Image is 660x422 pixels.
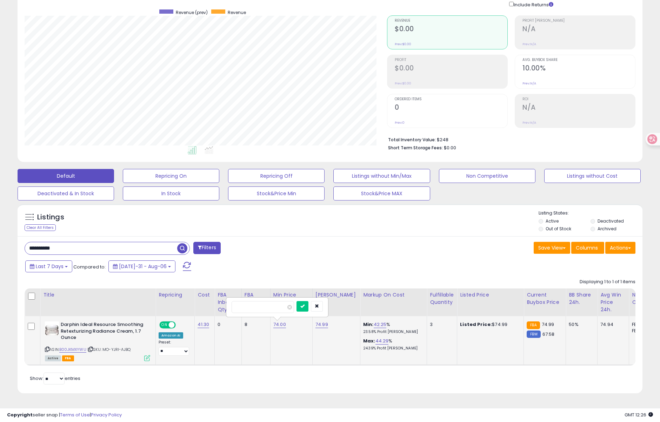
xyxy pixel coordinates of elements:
[245,321,265,328] div: 8
[159,291,192,299] div: Repricing
[198,321,209,328] a: 41.30
[108,260,175,272] button: [DATE]-31 - Aug-06
[546,218,559,224] label: Active
[363,321,374,328] b: Min:
[395,25,507,34] h2: $0.00
[522,64,635,74] h2: 10.00%
[62,355,74,361] span: FBA
[439,169,535,183] button: Non Competitive
[160,322,169,328] span: ON
[25,260,72,272] button: Last 7 Days
[527,291,563,306] div: Current Buybox Price
[527,331,540,338] small: FBM
[632,321,655,328] div: FBA: 0
[522,103,635,113] h2: N/A
[7,411,33,418] strong: Copyright
[546,226,571,232] label: Out of Stock
[363,338,375,344] b: Max:
[61,321,146,343] b: Darphin Ideal Resource Smoothing Retexturizing Radiance Cream, 1.7 Ounce
[444,144,456,151] span: $0.00
[395,81,411,86] small: Prev: $0.00
[460,321,518,328] div: $74.99
[315,291,357,299] div: [PERSON_NAME]
[600,291,626,313] div: Avg Win Price 24h.
[395,58,507,62] span: Profit
[87,347,131,352] span: | SKU: MO-YJRI-AJBQ
[625,411,653,418] span: 2025-08-15 12:26 GMT
[395,19,507,23] span: Revenue
[363,321,421,334] div: %
[123,186,219,200] button: In Stock
[273,291,309,299] div: Min Price
[430,291,454,306] div: Fulfillable Quantity
[571,242,604,254] button: Columns
[45,355,61,361] span: All listings currently available for purchase on Amazon
[45,321,59,335] img: 41vsmlDrSTL._SL40_.jpg
[123,169,219,183] button: Repricing On
[228,169,325,183] button: Repricing Off
[527,321,540,329] small: FBA
[539,210,642,217] p: Listing States:
[333,186,430,200] button: Stock&Price MAX
[315,321,328,328] a: 74.99
[30,375,80,382] span: Show: entries
[522,19,635,23] span: Profit [PERSON_NAME]
[395,121,405,125] small: Prev: 0
[176,9,208,15] span: Revenue (prev)
[522,121,536,125] small: Prev: N/A
[569,291,594,306] div: BB Share 24h.
[576,244,598,251] span: Columns
[18,186,114,200] button: Deactivated & In Stock
[430,321,452,328] div: 3
[159,340,189,356] div: Preset:
[522,42,536,46] small: Prev: N/A
[460,321,492,328] b: Listed Price:
[73,264,106,270] span: Compared to:
[460,291,521,299] div: Listed Price
[542,331,555,338] span: 67.58
[388,135,630,143] li: $248
[363,291,424,299] div: Markup on Cost
[395,42,411,46] small: Prev: $0.00
[333,169,430,183] button: Listings without Min/Max
[522,25,635,34] h2: N/A
[632,328,655,334] div: FBM: 3
[395,103,507,113] h2: 0
[159,332,183,339] div: Amazon AI
[25,224,56,231] div: Clear All Filters
[504,0,562,8] div: Include Returns
[43,291,153,299] div: Title
[395,64,507,74] h2: $0.00
[59,347,86,353] a: B00JKMXYWU
[522,97,635,101] span: ROI
[360,288,427,316] th: The percentage added to the cost of goods (COGS) that forms the calculator for Min & Max prices.
[605,242,635,254] button: Actions
[544,169,641,183] button: Listings without Cost
[363,346,421,351] p: 24.39% Profit [PERSON_NAME]
[193,242,221,254] button: Filters
[522,81,536,86] small: Prev: N/A
[119,263,167,270] span: [DATE]-31 - Aug-06
[60,411,90,418] a: Terms of Use
[18,169,114,183] button: Default
[534,242,570,254] button: Save View
[363,338,421,351] div: %
[388,145,443,151] b: Short Term Storage Fees:
[632,291,658,306] div: Num of Comp.
[542,321,554,328] span: 74.99
[374,321,387,328] a: 42.25
[37,212,64,222] h5: Listings
[388,137,436,143] b: Total Inventory Value:
[395,97,507,101] span: Ordered Items
[218,291,239,313] div: FBA inbound Qty
[228,9,246,15] span: Revenue
[598,218,624,224] label: Deactivated
[245,291,267,313] div: FBA Available Qty
[273,321,286,328] a: 74.00
[598,226,616,232] label: Archived
[218,321,236,328] div: 0
[600,321,624,328] div: 74.94
[375,338,389,345] a: 44.29
[580,279,635,285] div: Displaying 1 to 1 of 1 items
[7,412,122,418] div: seller snap | |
